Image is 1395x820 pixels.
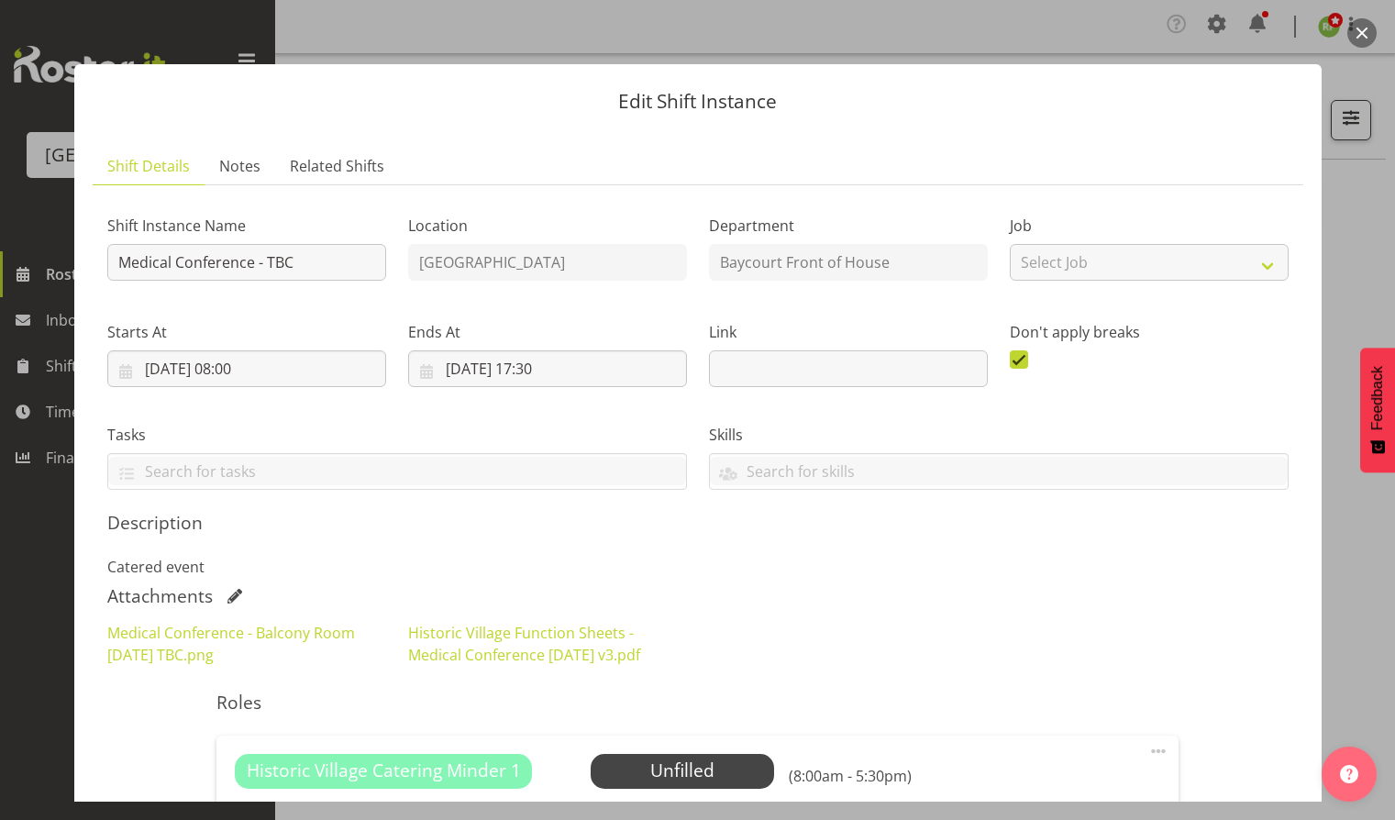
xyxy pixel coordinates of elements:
[709,321,988,343] label: Link
[709,215,988,237] label: Department
[107,512,1289,534] h5: Description
[709,424,1289,446] label: Skills
[408,623,640,665] a: Historic Village Function Sheets - Medical Conference [DATE] v3.pdf
[107,424,687,446] label: Tasks
[107,350,386,387] input: Click to select...
[1010,215,1289,237] label: Job
[408,321,687,343] label: Ends At
[710,457,1288,485] input: Search for skills
[219,155,260,177] span: Notes
[216,692,1179,714] h5: Roles
[408,215,687,237] label: Location
[789,767,912,785] h6: (8:00am - 5:30pm)
[93,92,1303,111] p: Edit Shift Instance
[1340,765,1358,783] img: help-xxl-2.png
[408,350,687,387] input: Click to select...
[108,457,686,485] input: Search for tasks
[247,758,521,784] span: Historic Village Catering Minder 1
[1010,321,1289,343] label: Don't apply breaks
[1369,366,1386,430] span: Feedback
[290,155,384,177] span: Related Shifts
[107,155,190,177] span: Shift Details
[650,758,714,782] span: Unfilled
[107,623,355,665] a: Medical Conference - Balcony Room [DATE] TBC.png
[107,556,1289,578] p: Catered event
[1360,348,1395,472] button: Feedback - Show survey
[107,585,213,607] h5: Attachments
[107,215,386,237] label: Shift Instance Name
[107,321,386,343] label: Starts At
[107,244,386,281] input: Shift Instance Name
